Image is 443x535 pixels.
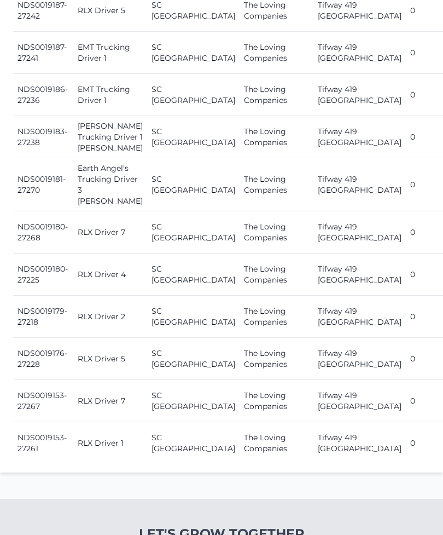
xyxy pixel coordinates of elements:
[313,338,406,381] td: Tifway 419 [GEOGRAPHIC_DATA]
[13,296,73,338] td: NDS0019179-27218
[13,32,73,74] td: NDS0019187-27241
[73,338,147,381] td: RLX Driver 5
[406,381,442,423] td: 0
[73,296,147,338] td: RLX Driver 2
[147,381,240,423] td: SC [GEOGRAPHIC_DATA]
[73,381,147,423] td: RLX Driver 7
[13,159,73,212] td: NDS0019181-27270
[406,338,442,381] td: 0
[147,212,240,254] td: SC [GEOGRAPHIC_DATA]
[313,32,406,74] td: Tifway 419 [GEOGRAPHIC_DATA]
[240,296,313,338] td: The Loving Companies
[240,74,313,117] td: The Loving Companies
[13,381,73,423] td: NDS0019153-27267
[240,254,313,296] td: The Loving Companies
[147,74,240,117] td: SC [GEOGRAPHIC_DATA]
[313,117,406,159] td: Tifway 419 [GEOGRAPHIC_DATA]
[240,212,313,254] td: The Loving Companies
[406,212,442,254] td: 0
[73,254,147,296] td: RLX Driver 4
[73,212,147,254] td: RLX Driver 7
[240,159,313,212] td: The Loving Companies
[406,74,442,117] td: 0
[313,74,406,117] td: Tifway 419 [GEOGRAPHIC_DATA]
[13,338,73,381] td: NDS0019176-27228
[240,381,313,423] td: The Loving Companies
[13,423,73,465] td: NDS0019153-27261
[147,117,240,159] td: SC [GEOGRAPHIC_DATA]
[240,338,313,381] td: The Loving Companies
[313,381,406,423] td: Tifway 419 [GEOGRAPHIC_DATA]
[406,159,442,212] td: 0
[13,117,73,159] td: NDS0019183-27238
[240,117,313,159] td: The Loving Companies
[313,296,406,338] td: Tifway 419 [GEOGRAPHIC_DATA]
[313,212,406,254] td: Tifway 419 [GEOGRAPHIC_DATA]
[147,338,240,381] td: SC [GEOGRAPHIC_DATA]
[240,32,313,74] td: The Loving Companies
[13,254,73,296] td: NDS0019180-27225
[313,159,406,212] td: Tifway 419 [GEOGRAPHIC_DATA]
[406,254,442,296] td: 0
[147,254,240,296] td: SC [GEOGRAPHIC_DATA]
[13,74,73,117] td: NDS0019186-27236
[73,74,147,117] td: EMT Trucking Driver 1
[73,159,147,212] td: Earth Angel's Trucking Driver 3 [PERSON_NAME]
[313,423,406,465] td: Tifway 419 [GEOGRAPHIC_DATA]
[313,254,406,296] td: Tifway 419 [GEOGRAPHIC_DATA]
[406,296,442,338] td: 0
[73,423,147,465] td: RLX Driver 1
[147,159,240,212] td: SC [GEOGRAPHIC_DATA]
[73,32,147,74] td: EMT Trucking Driver 1
[240,423,313,465] td: The Loving Companies
[406,423,442,465] td: 0
[73,117,147,159] td: [PERSON_NAME] Trucking Driver 1 [PERSON_NAME]
[147,423,240,465] td: SC [GEOGRAPHIC_DATA]
[147,296,240,338] td: SC [GEOGRAPHIC_DATA]
[13,212,73,254] td: NDS0019180-27268
[147,32,240,74] td: SC [GEOGRAPHIC_DATA]
[406,117,442,159] td: 0
[406,32,442,74] td: 0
